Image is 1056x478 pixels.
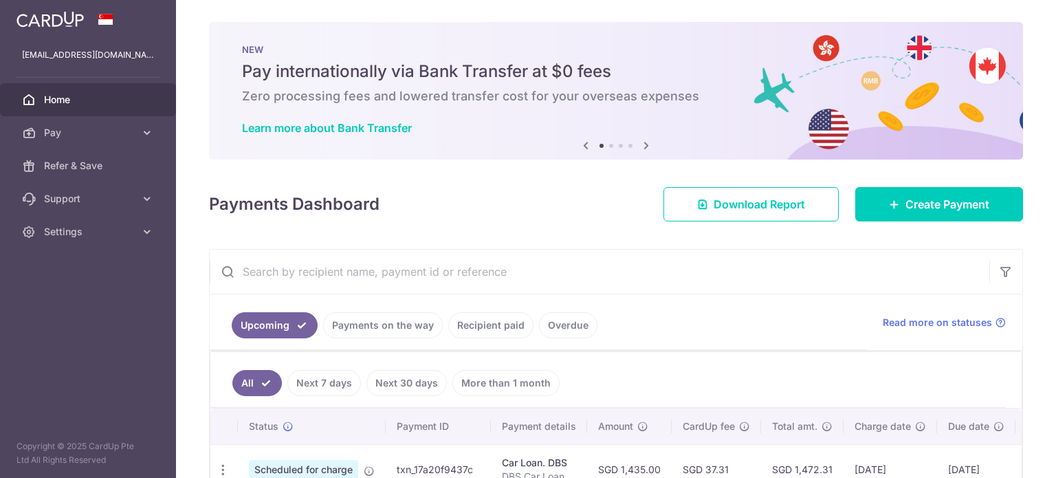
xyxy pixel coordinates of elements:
[448,312,533,338] a: Recipient paid
[905,196,989,213] span: Create Payment
[452,370,560,396] a: More than 1 month
[948,420,989,433] span: Due date
[209,192,379,217] h4: Payments Dashboard
[44,192,135,206] span: Support
[210,250,989,294] input: Search by recipient name, payment id or reference
[44,225,135,239] span: Settings
[598,420,633,433] span: Amount
[772,420,817,433] span: Total amt.
[287,370,361,396] a: Next 7 days
[855,420,911,433] span: Charge date
[44,93,135,107] span: Home
[16,11,84,28] img: CardUp
[242,44,990,55] p: NEW
[491,409,587,444] th: Payment details
[242,88,990,105] h6: Zero processing fees and lowered transfer cost for your overseas expenses
[883,316,992,329] span: Read more on statuses
[366,370,447,396] a: Next 30 days
[714,196,805,213] span: Download Report
[44,126,135,140] span: Pay
[883,316,1006,329] a: Read more on statuses
[323,312,443,338] a: Payments on the way
[1020,461,1047,478] img: Bank Card
[386,409,491,444] th: Payment ID
[232,312,318,338] a: Upcoming
[242,61,990,83] h5: Pay internationally via Bank Transfer at $0 fees
[22,48,154,62] p: [EMAIL_ADDRESS][DOMAIN_NAME]
[44,159,135,173] span: Refer & Save
[855,187,1023,221] a: Create Payment
[249,420,278,433] span: Status
[242,121,412,135] a: Learn more about Bank Transfer
[539,312,597,338] a: Overdue
[502,456,576,470] div: Car Loan. DBS
[683,420,735,433] span: CardUp fee
[232,370,282,396] a: All
[663,187,839,221] a: Download Report
[209,22,1023,160] img: Bank transfer banner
